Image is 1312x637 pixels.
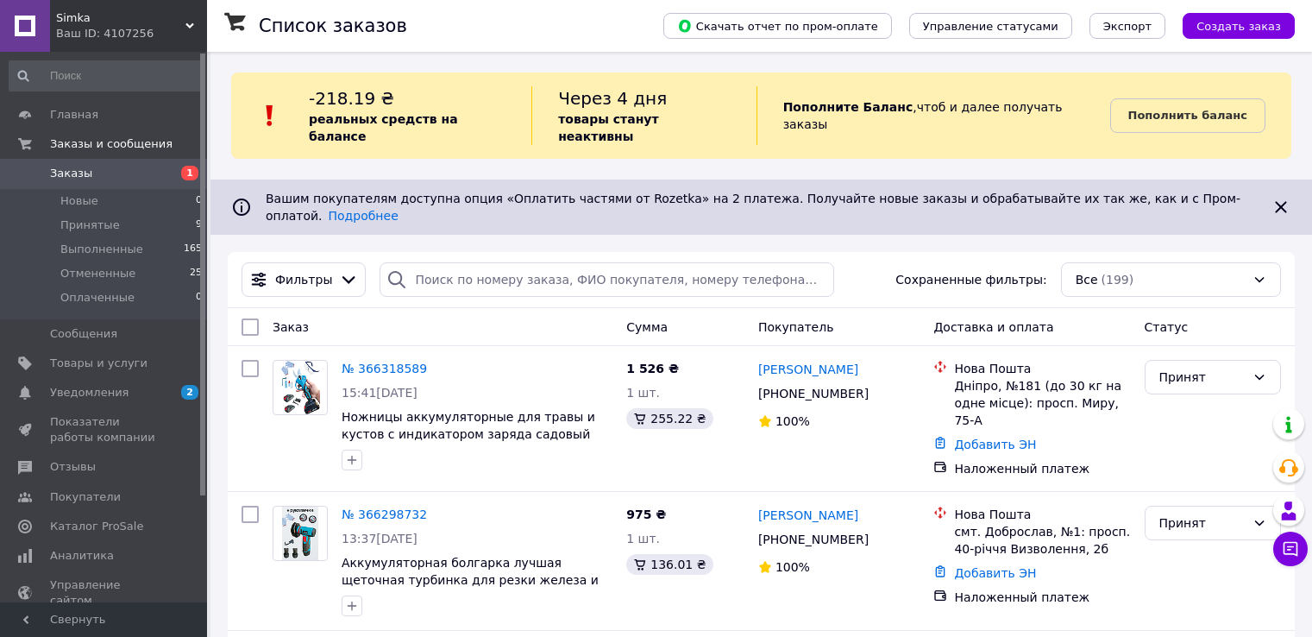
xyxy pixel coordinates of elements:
div: Принят [1159,514,1246,533]
span: Каталог ProSale [50,519,143,534]
input: Поиск по номеру заказа, ФИО покупателя, номеру телефона, Email, номеру накладной [380,262,834,297]
span: Заказы и сообщения [50,136,173,152]
span: Управление статусами [923,20,1058,33]
span: 1 526 ₴ [626,362,679,375]
span: Сохраненные фильтры: [895,271,1046,288]
span: -218.19 ₴ [309,88,394,109]
span: Покупатель [758,320,834,334]
span: 975 ₴ [626,508,666,521]
button: Экспорт [1089,13,1165,39]
span: Заказ [273,320,309,334]
span: Фильтры [275,271,332,288]
span: Управление сайтом [50,577,160,609]
span: Аналитика [50,548,114,564]
div: 136.01 ₴ [626,554,712,575]
a: Фото товару [273,360,328,415]
span: Экспорт [1103,20,1152,33]
input: Поиск [9,60,204,91]
a: Пополнить баланс [1110,98,1265,133]
div: Дніпро, №181 (до 30 кг на одне місце): просп. Миру, 75-А [954,377,1130,429]
span: Simka [56,10,185,26]
button: Скачать отчет по пром-оплате [663,13,892,39]
b: товары станут неактивны [558,112,658,143]
a: Аккумуляторная болгарка лучшая щеточная турбинка для резки железа и дерева [342,556,599,604]
span: Главная [50,107,98,123]
div: 255.22 ₴ [626,408,712,429]
span: Принятые [60,218,120,233]
button: Чат с покупателем [1273,532,1308,566]
a: Ножницы аккумуляторные для травы и кустов с индикатором заряда садовый секатор с перчатками и очками [342,410,595,458]
div: [PHONE_NUMBER] [755,527,872,552]
span: Отзывы [50,459,96,475]
span: Скачать отчет по пром-оплате [677,18,878,34]
span: Доставка и оплата [933,320,1053,334]
div: Наложенный платеж [954,460,1130,477]
span: 1 [181,166,198,180]
span: Оплаченные [60,290,135,306]
img: :exclamation: [257,103,283,129]
span: Вашим покупателям доступна опция «Оплатить частями от Rozetka» на 2 платежа. Получайте новые зака... [266,192,1240,223]
span: 100% [775,414,810,428]
b: Пополните Баланс [783,100,913,114]
span: Создать заказ [1196,20,1281,33]
span: 0 [196,290,202,306]
span: Статус [1145,320,1189,334]
a: Добавить ЭН [954,566,1036,580]
span: 165 [184,242,202,257]
span: 9 [196,218,202,233]
span: 2 [181,385,198,400]
span: 0 [196,193,202,209]
div: смт. Доброслав, №1: просп. 40-річчя Визволення, 2б [954,523,1130,558]
h1: Список заказов [259,16,407,36]
span: Показатели работы компании [50,414,160,445]
div: Наложенный платеж [954,589,1130,606]
span: Сообщения [50,326,117,342]
a: [PERSON_NAME] [758,361,858,378]
a: № 366318589 [342,362,427,375]
a: Добавить ЭН [954,438,1036,451]
span: Новые [60,193,98,209]
div: Нова Пошта [954,506,1130,523]
div: , чтоб и далее получать заказы [756,86,1110,145]
span: 1 шт. [626,386,660,400]
a: № 366298732 [342,508,427,521]
div: Ваш ID: 4107256 [56,26,207,41]
b: Пополнить баланс [1128,109,1247,122]
span: Выполненные [60,242,143,257]
span: Заказы [50,166,92,181]
span: Отмененные [60,266,135,281]
div: Принят [1159,368,1246,387]
span: Все [1076,271,1098,288]
b: реальных средств на балансе [309,112,458,143]
a: [PERSON_NAME] [758,507,858,524]
img: Фото товару [282,507,317,560]
span: 100% [775,560,810,574]
span: 1 шт. [626,532,660,546]
a: Создать заказ [1165,18,1295,32]
button: Управление статусами [909,13,1072,39]
span: 25 [190,266,202,281]
a: Подробнее [329,209,399,223]
span: Уведомления [50,385,129,400]
div: Нова Пошта [954,360,1130,377]
span: 13:37[DATE] [342,532,417,546]
a: Фото товару [273,506,328,561]
span: Через 4 дня [558,88,667,109]
span: 15:41[DATE] [342,386,417,400]
span: Товары и услуги [50,356,148,371]
span: Покупатели [50,489,121,505]
span: Сумма [626,320,668,334]
button: Создать заказ [1183,13,1295,39]
img: Фото товару [280,361,321,414]
span: (199) [1102,273,1134,287]
div: [PHONE_NUMBER] [755,382,872,406]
